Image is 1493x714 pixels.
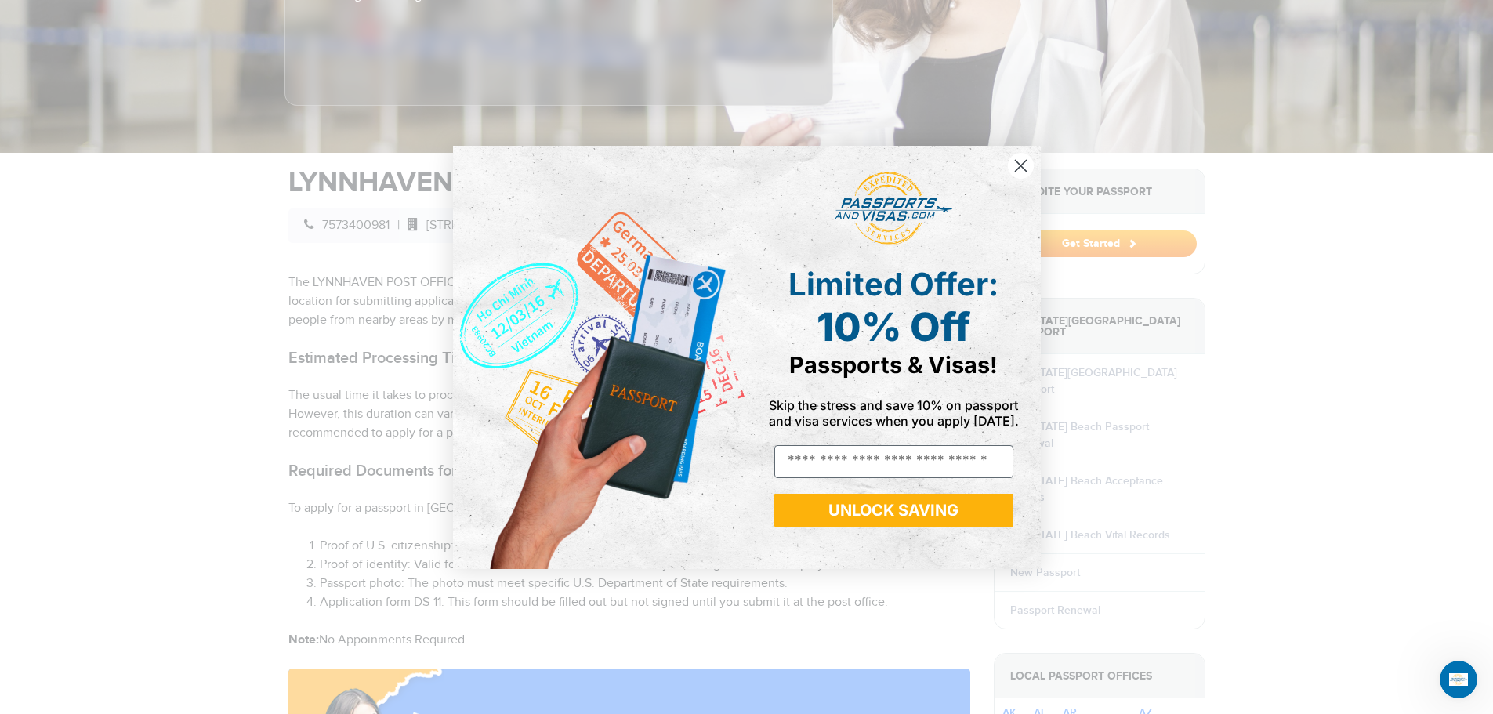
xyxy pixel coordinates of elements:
iframe: Intercom live chat [1440,661,1477,698]
span: Skip the stress and save 10% on passport and visa services when you apply [DATE]. [769,397,1019,429]
span: Limited Offer: [788,265,998,303]
span: 10% Off [817,303,970,350]
img: passports and visas [835,172,952,245]
button: UNLOCK SAVING [774,494,1013,527]
span: Passports & Visas! [789,351,998,379]
button: Close dialog [1007,152,1035,179]
img: de9cda0d-0715-46ca-9a25-073762a91ba7.png [453,146,747,569]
